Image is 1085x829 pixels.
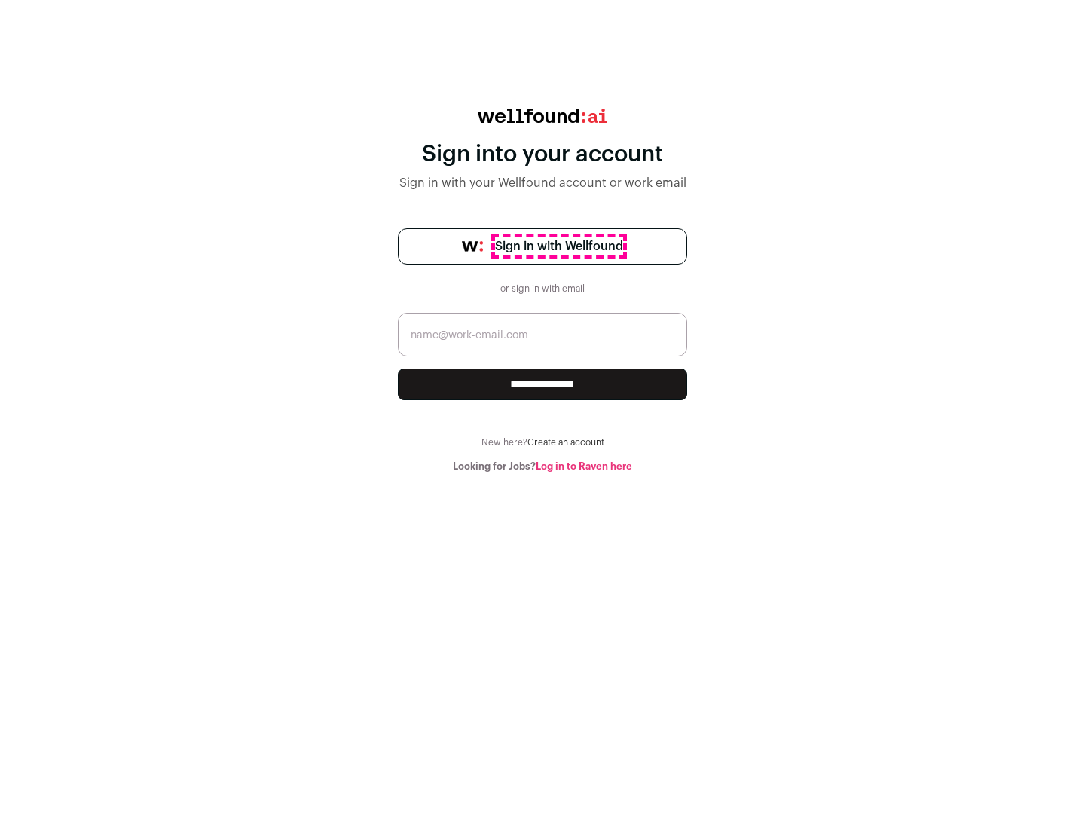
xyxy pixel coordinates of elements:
[398,436,687,448] div: New here?
[462,241,483,252] img: wellfound-symbol-flush-black-fb3c872781a75f747ccb3a119075da62bfe97bd399995f84a933054e44a575c4.png
[527,438,604,447] a: Create an account
[536,461,632,471] a: Log in to Raven here
[398,174,687,192] div: Sign in with your Wellfound account or work email
[495,237,623,255] span: Sign in with Wellfound
[478,109,607,123] img: wellfound:ai
[398,313,687,356] input: name@work-email.com
[494,283,591,295] div: or sign in with email
[398,228,687,265] a: Sign in with Wellfound
[398,460,687,473] div: Looking for Jobs?
[398,141,687,168] div: Sign into your account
